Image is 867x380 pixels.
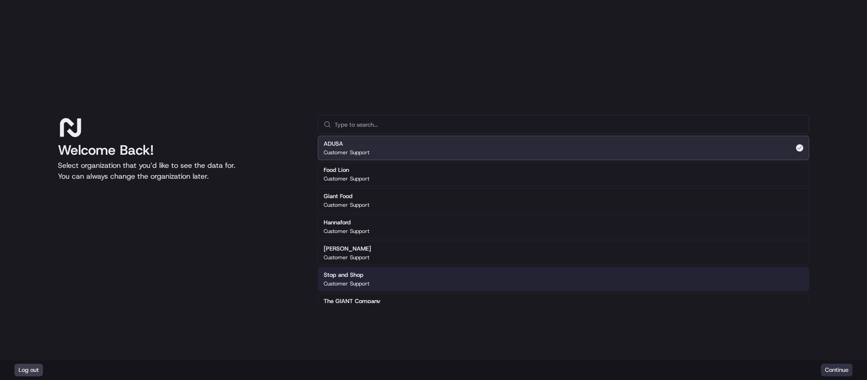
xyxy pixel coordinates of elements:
[324,297,381,305] h2: The GIANT Company
[324,280,369,287] p: Customer Support
[58,142,303,158] h1: Welcome Back!
[324,140,369,148] h2: ADUSA
[324,245,371,253] h2: [PERSON_NAME]
[318,134,809,319] div: Suggestions
[324,166,369,174] h2: Food Lion
[324,192,369,200] h2: Giant Food
[14,364,43,376] button: Log out
[335,115,803,133] input: Type to search...
[324,254,369,261] p: Customer Support
[324,149,369,156] p: Customer Support
[324,228,369,235] p: Customer Support
[58,160,303,182] p: Select organization that you’d like to see the data for. You can always change the organization l...
[821,364,853,376] button: Continue
[324,175,369,182] p: Customer Support
[324,201,369,209] p: Customer Support
[324,271,369,279] h2: Stop and Shop
[324,218,369,227] h2: Hannaford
